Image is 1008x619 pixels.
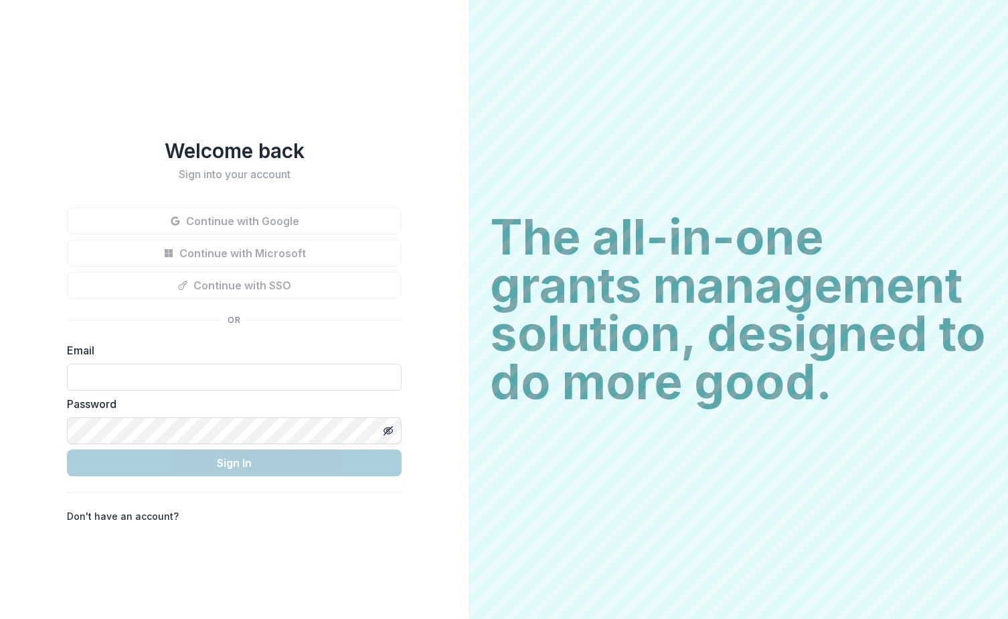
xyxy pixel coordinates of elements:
button: Sign In [67,450,402,476]
label: Email [67,342,394,358]
h1: Welcome back [67,139,402,163]
h2: Sign into your account [67,168,402,181]
button: Continue with SSO [67,272,402,299]
button: Toggle password visibility [377,420,399,441]
button: Continue with Microsoft [67,240,402,267]
p: Don't have an account? [67,509,179,523]
button: Continue with Google [67,208,402,234]
label: Password [67,396,394,412]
